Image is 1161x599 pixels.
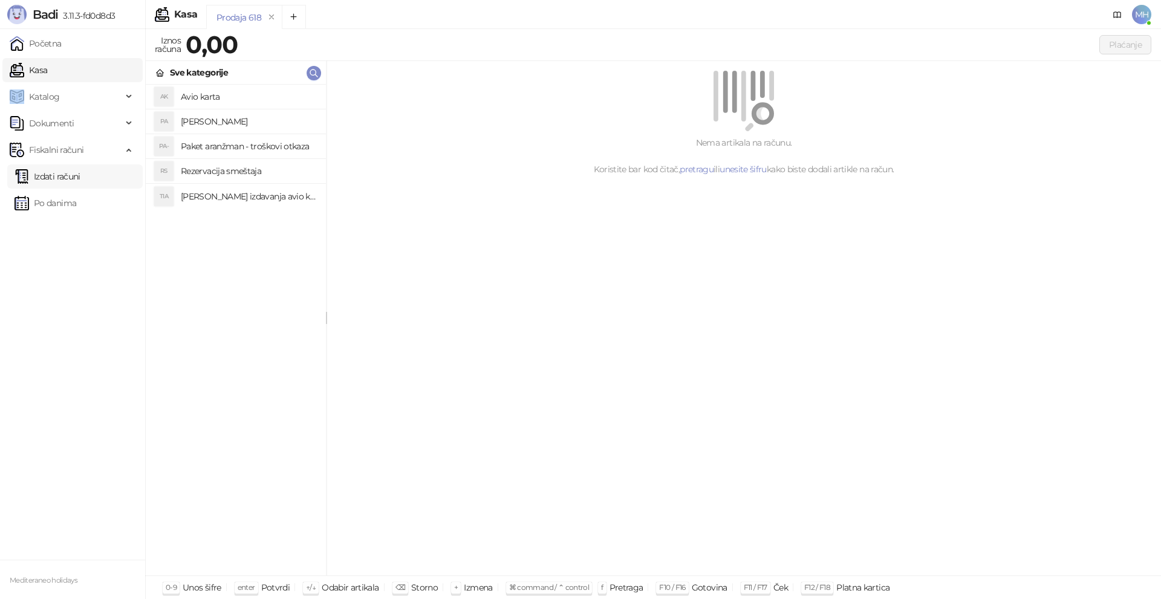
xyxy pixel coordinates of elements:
div: PA- [154,137,174,156]
button: Plaćanje [1099,35,1151,54]
span: ⌫ [395,583,405,592]
img: Logo [7,5,27,24]
a: Izdati računi [15,164,80,189]
span: ⌘ command / ⌃ control [509,583,590,592]
div: Gotovina [692,580,727,595]
div: Kasa [174,10,197,19]
h4: Paket aranžman - troškovi otkaza [181,137,316,156]
div: Nema artikala na računu. Koristite bar kod čitač, ili kako biste dodali artikle na račun. [341,136,1146,176]
h4: Avio karta [181,87,316,106]
div: Pretraga [610,580,643,595]
div: grid [146,85,326,575]
div: Storno [411,580,438,595]
div: Prodaja 618 [216,11,261,24]
span: Katalog [29,85,60,109]
span: ↑/↓ [306,583,316,592]
div: Unos šifre [183,580,221,595]
span: MH [1132,5,1151,24]
a: unesite šifru [720,164,767,175]
div: Ček [773,580,788,595]
span: f [601,583,603,592]
div: Izmena [464,580,492,595]
span: 0-9 [166,583,177,592]
span: F11 / F17 [744,583,767,592]
h4: Rezervacija smeštaja [181,161,316,181]
div: Platna kartica [836,580,889,595]
div: PA [154,112,174,131]
div: Potvrdi [261,580,290,595]
strong: 0,00 [186,30,238,59]
span: 3.11.3-fd0d8d3 [58,10,115,21]
h4: [PERSON_NAME] izdavanja avio karta [181,187,316,206]
div: AK [154,87,174,106]
a: pretragu [680,164,714,175]
small: Mediteraneo holidays [10,576,77,584]
a: Po danima [15,191,76,215]
button: remove [264,12,279,22]
a: Početna [10,31,62,56]
div: RS [154,161,174,181]
div: Sve kategorije [170,66,228,79]
button: Add tab [282,5,306,29]
span: Fiskalni računi [29,138,83,162]
span: enter [238,583,255,592]
span: F12 / F18 [804,583,830,592]
span: Badi [33,7,58,22]
h4: [PERSON_NAME] [181,112,316,131]
span: F10 / F16 [659,583,685,592]
a: Kasa [10,58,47,82]
div: TIA [154,187,174,206]
span: + [454,583,458,592]
div: Odabir artikala [322,580,379,595]
div: Iznos računa [152,33,183,57]
a: Dokumentacija [1108,5,1127,24]
span: Dokumenti [29,111,74,135]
